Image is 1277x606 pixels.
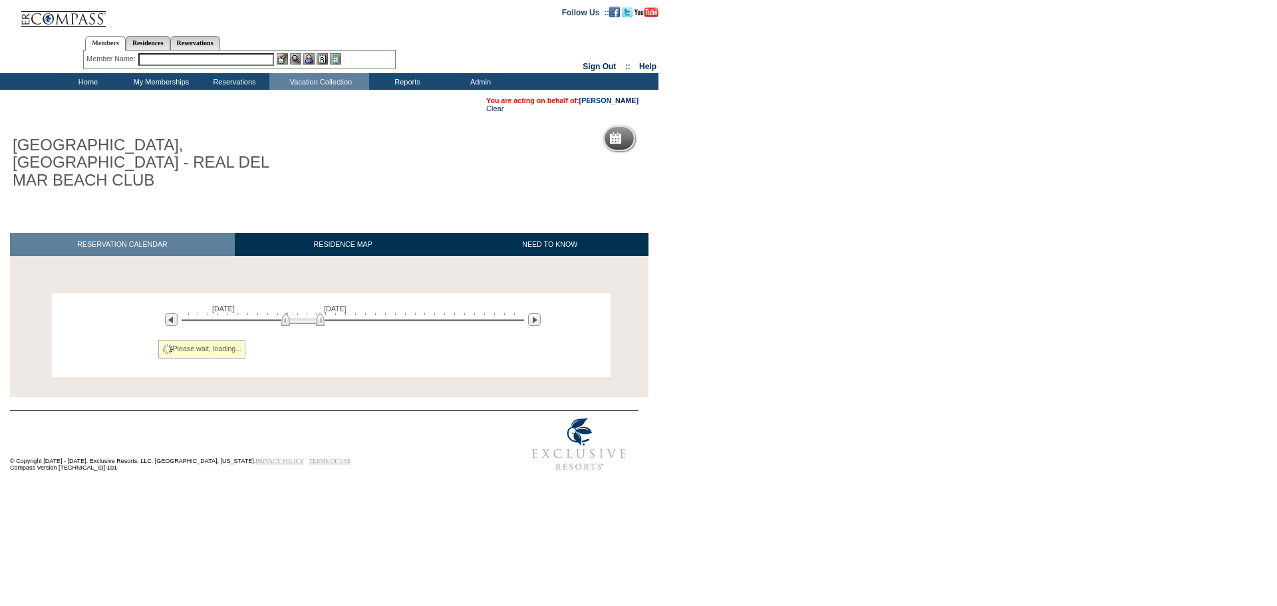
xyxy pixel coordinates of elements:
a: Become our fan on Facebook [609,7,620,15]
a: Sign Out [583,62,616,71]
a: Reservations [170,36,220,50]
td: Vacation Collection [269,73,369,90]
td: My Memberships [123,73,196,90]
a: NEED TO KNOW [451,233,648,256]
img: View [290,53,301,65]
img: Become our fan on Facebook [609,7,620,17]
td: Reports [369,73,442,90]
a: TERMS OF USE [309,458,351,464]
span: :: [625,62,631,71]
td: Reservations [196,73,269,90]
h5: Reservation Calendar [627,134,728,143]
td: Follow Us :: [562,7,609,17]
h1: [GEOGRAPHIC_DATA], [GEOGRAPHIC_DATA] - REAL DEL MAR BEACH CLUB [10,134,308,192]
img: Next [528,313,541,326]
img: Follow us on Twitter [622,7,633,17]
span: [DATE] [324,305,347,313]
div: Please wait, loading... [158,340,246,359]
a: Residences [126,36,170,50]
img: Exclusive Resorts [519,411,638,478]
a: Members [85,36,126,51]
img: spinner2.gif [162,344,173,355]
img: b_calculator.gif [330,53,341,65]
a: Help [639,62,656,71]
img: Subscribe to our YouTube Channel [635,7,658,17]
a: PRIVACY POLICY [255,458,304,464]
div: Member Name: [86,53,138,65]
a: Follow us on Twitter [622,7,633,15]
a: Subscribe to our YouTube Channel [635,7,658,15]
img: Reservations [317,53,328,65]
img: Impersonate [303,53,315,65]
img: b_edit.gif [277,53,288,65]
td: Admin [442,73,515,90]
span: You are acting on behalf of: [486,96,638,104]
a: [PERSON_NAME] [579,96,638,104]
a: RESIDENCE MAP [235,233,452,256]
a: RESERVATION CALENDAR [10,233,235,256]
td: Home [50,73,123,90]
span: [DATE] [212,305,235,313]
a: Clear [486,104,503,112]
td: © Copyright [DATE] - [DATE]. Exclusive Resorts, LLC. [GEOGRAPHIC_DATA], [US_STATE]. Compass Versi... [10,412,476,478]
img: Previous [165,313,178,326]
